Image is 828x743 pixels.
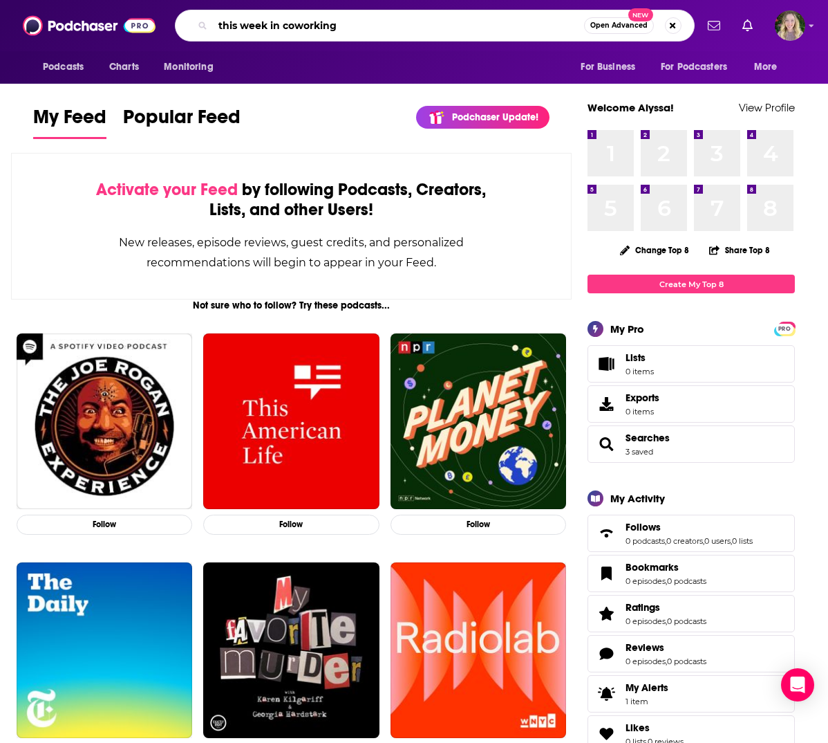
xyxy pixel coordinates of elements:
[625,392,659,404] span: Exports
[587,385,795,423] a: Exports
[96,179,238,200] span: Activate your Feed
[625,521,661,533] span: Follows
[587,345,795,383] a: Lists
[33,54,102,80] button: open menu
[625,561,706,574] a: Bookmarks
[587,675,795,713] a: My Alerts
[43,57,84,77] span: Podcasts
[571,54,652,80] button: open menu
[775,10,805,41] img: User Profile
[81,180,502,220] div: by following Podcasts, Creators, Lists, and other Users!
[667,616,706,626] a: 0 podcasts
[776,323,793,333] a: PRO
[17,333,192,509] img: The Joe Rogan Experience
[592,564,620,583] a: Bookmarks
[587,425,795,463] span: Searches
[587,635,795,672] span: Reviews
[391,333,566,509] img: Planet Money
[625,601,660,614] span: Ratings
[775,10,805,41] span: Logged in as lauren19365
[100,54,147,80] a: Charts
[667,576,706,586] a: 0 podcasts
[625,561,679,574] span: Bookmarks
[175,10,695,42] div: Search podcasts, credits, & more...
[587,515,795,552] span: Follows
[625,722,684,734] a: Likes
[625,697,668,706] span: 1 item
[587,595,795,632] span: Ratings
[739,101,795,114] a: View Profile
[33,105,106,137] span: My Feed
[592,434,620,454] a: Searches
[781,668,814,701] div: Open Intercom Messenger
[391,562,566,738] img: Radiolab
[625,351,646,364] span: Lists
[164,57,213,77] span: Monitoring
[625,641,706,654] a: Reviews
[661,57,727,77] span: For Podcasters
[33,105,106,139] a: My Feed
[703,536,704,546] span: ,
[23,12,156,39] a: Podchaser - Follow, Share and Rate Podcasts
[625,536,665,546] a: 0 podcasts
[625,432,670,444] span: Searches
[732,536,753,546] a: 0 lists
[11,300,572,311] div: Not sure who to follow? Try these podcasts...
[592,604,620,623] a: Ratings
[625,681,668,694] span: My Alerts
[666,616,667,626] span: ,
[592,354,620,374] span: Lists
[625,351,654,364] span: Lists
[744,54,795,80] button: open menu
[628,8,653,21] span: New
[203,333,379,509] img: This American Life
[625,367,654,376] span: 0 items
[625,407,659,416] span: 0 items
[123,105,241,137] span: Popular Feed
[610,492,665,505] div: My Activity
[625,521,753,533] a: Follows
[666,536,703,546] a: 0 creators
[154,54,231,80] button: open menu
[652,54,747,80] button: open menu
[625,447,653,457] a: 3 saved
[584,17,654,34] button: Open AdvancedNew
[702,14,726,37] a: Show notifications dropdown
[776,324,793,334] span: PRO
[737,14,758,37] a: Show notifications dropdown
[775,10,805,41] button: Show profile menu
[592,524,620,543] a: Follows
[592,394,620,414] span: Exports
[587,101,674,114] a: Welcome Alyssa!
[625,641,664,654] span: Reviews
[625,616,666,626] a: 0 episodes
[625,657,666,666] a: 0 episodes
[612,241,697,259] button: Change Top 8
[587,555,795,592] span: Bookmarks
[625,601,706,614] a: Ratings
[667,657,706,666] a: 0 podcasts
[592,684,620,704] span: My Alerts
[123,105,241,139] a: Popular Feed
[391,515,566,535] button: Follow
[592,644,620,663] a: Reviews
[81,232,502,273] div: New releases, episode reviews, guest credits, and personalized recommendations will begin to appe...
[17,515,192,535] button: Follow
[109,57,139,77] span: Charts
[731,536,732,546] span: ,
[665,536,666,546] span: ,
[708,237,771,264] button: Share Top 8
[666,657,667,666] span: ,
[610,322,644,336] div: My Pro
[704,536,731,546] a: 0 users
[203,562,379,738] img: My Favorite Murder with Karen Kilgariff and Georgia Hardstark
[587,275,795,293] a: Create My Top 8
[203,515,379,535] button: Follow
